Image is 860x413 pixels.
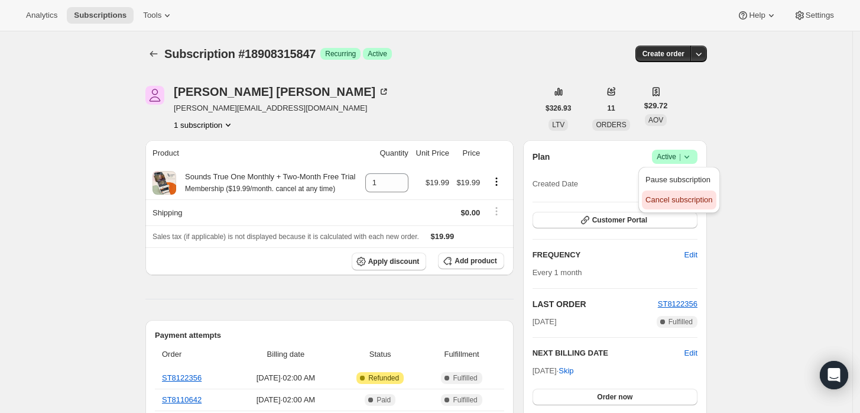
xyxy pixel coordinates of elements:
[426,349,496,360] span: Fulfillment
[749,11,765,20] span: Help
[164,47,316,60] span: Subscription #18908315847
[533,316,557,328] span: [DATE]
[174,102,390,114] span: [PERSON_NAME][EMAIL_ADDRESS][DOMAIN_NAME]
[559,365,573,377] span: Skip
[152,171,176,195] img: product img
[658,299,697,308] a: ST8122356
[597,392,632,402] span: Order now
[635,46,692,62] button: Create order
[145,46,162,62] button: Subscriptions
[155,330,504,341] h2: Payment attempts
[607,104,615,113] span: 11
[136,7,180,24] button: Tools
[487,175,506,188] button: Product actions
[368,373,399,383] span: Refunded
[658,298,697,310] button: ST8122356
[730,7,784,24] button: Help
[533,249,684,261] h2: FREQUENCY
[162,373,202,382] a: ST8122356
[325,49,356,59] span: Recurring
[596,121,626,129] span: ORDERS
[431,232,455,241] span: $19.99
[341,349,420,360] span: Status
[533,298,658,310] h2: LAST ORDER
[552,121,564,129] span: LTV
[533,366,574,375] span: [DATE] ·
[806,11,834,20] span: Settings
[642,170,716,189] button: Pause subscription
[174,86,390,98] div: [PERSON_NAME] [PERSON_NAME]
[657,151,693,163] span: Active
[155,341,234,367] th: Order
[648,116,663,124] span: AOV
[487,205,506,218] button: Shipping actions
[533,268,582,277] span: Every 1 month
[361,140,412,166] th: Quantity
[645,195,712,204] span: Cancel subscription
[176,171,355,195] div: Sounds True One Monthly + Two-Month Free Trial
[438,253,504,269] button: Add product
[455,256,496,266] span: Add product
[143,11,161,20] span: Tools
[592,215,647,225] span: Customer Portal
[174,119,234,131] button: Product actions
[461,208,481,217] span: $0.00
[412,140,453,166] th: Unit Price
[19,7,64,24] button: Analytics
[453,373,477,383] span: Fulfilled
[368,49,387,59] span: Active
[533,389,697,405] button: Order now
[152,233,419,241] span: Sales tax (if applicable) is not displayed because it is calculated with each new order.
[145,140,361,166] th: Product
[162,395,202,404] a: ST8110642
[26,11,57,20] span: Analytics
[426,178,449,187] span: $19.99
[453,140,483,166] th: Price
[644,100,668,112] span: $29.72
[642,191,716,209] button: Cancel subscription
[453,395,477,405] span: Fulfilled
[533,178,578,190] span: Created Date
[546,104,571,113] span: $326.93
[684,347,697,359] button: Edit
[368,257,420,266] span: Apply discount
[677,246,705,264] button: Edit
[238,349,334,360] span: Billing date
[145,86,164,105] span: Kathleen Pietrowski
[185,185,335,193] small: Membership ($19.99/month. cancel at any time)
[352,253,427,270] button: Apply discount
[238,372,334,384] span: [DATE] · 02:00 AM
[600,100,622,117] button: 11
[551,362,580,380] button: Skip
[67,7,134,24] button: Subscriptions
[238,394,334,406] span: [DATE] · 02:00 AM
[74,11,126,20] span: Subscriptions
[642,49,684,59] span: Create order
[820,361,848,389] div: Open Intercom Messenger
[533,347,684,359] h2: NEXT BILLING DATE
[145,199,361,225] th: Shipping
[679,152,681,162] span: |
[533,151,550,163] h2: Plan
[538,100,578,117] button: $326.93
[456,178,480,187] span: $19.99
[787,7,841,24] button: Settings
[533,212,697,228] button: Customer Portal
[684,249,697,261] span: Edit
[668,317,693,327] span: Fulfilled
[377,395,391,405] span: Paid
[645,175,710,184] span: Pause subscription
